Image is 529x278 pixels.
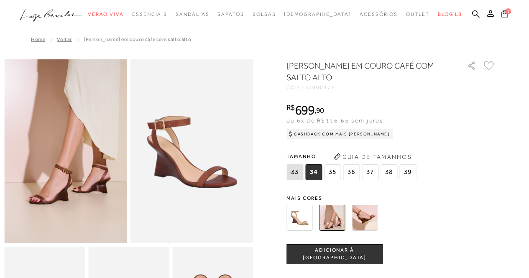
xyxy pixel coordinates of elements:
a: categoryNavScreenReaderText [406,7,429,22]
span: Sandálias [176,11,209,17]
a: categoryNavScreenReaderText [88,7,124,22]
h1: [PERSON_NAME] EM COURO CAFÉ COM SALTO ALTO [286,60,443,83]
span: Outlet [406,11,429,17]
span: 38 [381,164,397,180]
span: 90 [316,106,324,115]
span: ADICIONAR À [GEOGRAPHIC_DATA] [287,247,382,261]
span: [DEMOGRAPHIC_DATA] [284,11,351,17]
span: 37 [362,164,378,180]
a: categoryNavScreenReaderText [253,7,276,22]
span: 35 [324,164,341,180]
span: Mais cores [286,196,496,201]
img: SANDÁLIA ANABELA EM COURO CARAMELO COM SALTO ALTO [352,205,378,231]
a: categoryNavScreenReaderText [360,7,398,22]
span: Verão Viva [88,11,124,17]
span: Acessórios [360,11,398,17]
span: 34 [305,164,322,180]
span: ou 6x de R$116,65 sem juros [286,117,383,124]
span: BLOG LB [438,11,462,17]
img: SANDÁLIA ANABELA EM COURO CAFÉ COM SALTO ALTO [319,205,345,231]
a: categoryNavScreenReaderText [132,7,167,22]
a: BLOG LB [438,7,462,22]
div: Cashback com Mais [PERSON_NAME] [286,129,393,139]
span: 36 [343,164,360,180]
span: 39 [399,164,416,180]
span: Essenciais [132,11,167,17]
a: noSubCategoriesText [284,7,351,22]
a: categoryNavScreenReaderText [217,7,244,22]
button: ADICIONAR À [GEOGRAPHIC_DATA] [286,244,383,264]
img: SANDÁLIA ANABELA EM COURO BEGE FENDI COM SALTO ALTO [286,205,312,231]
span: Bolsas [253,11,276,17]
img: image [130,59,253,243]
button: 1 [499,9,511,20]
span: 1 [505,8,511,14]
i: R$ [286,104,295,111]
span: [PERSON_NAME] EM COURO CAFÉ COM SALTO ALTO [84,36,191,42]
span: 33 [286,164,303,180]
span: Tamanho [286,150,418,163]
span: 134000372 [302,84,335,90]
i: , [314,107,324,114]
img: image [4,59,127,243]
a: Home [31,36,45,42]
div: CÓD: [286,85,454,90]
button: Guia de Tamanhos [331,150,414,163]
a: Voltar [57,36,72,42]
span: 699 [295,102,314,117]
a: categoryNavScreenReaderText [176,7,209,22]
span: Sapatos [217,11,244,17]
